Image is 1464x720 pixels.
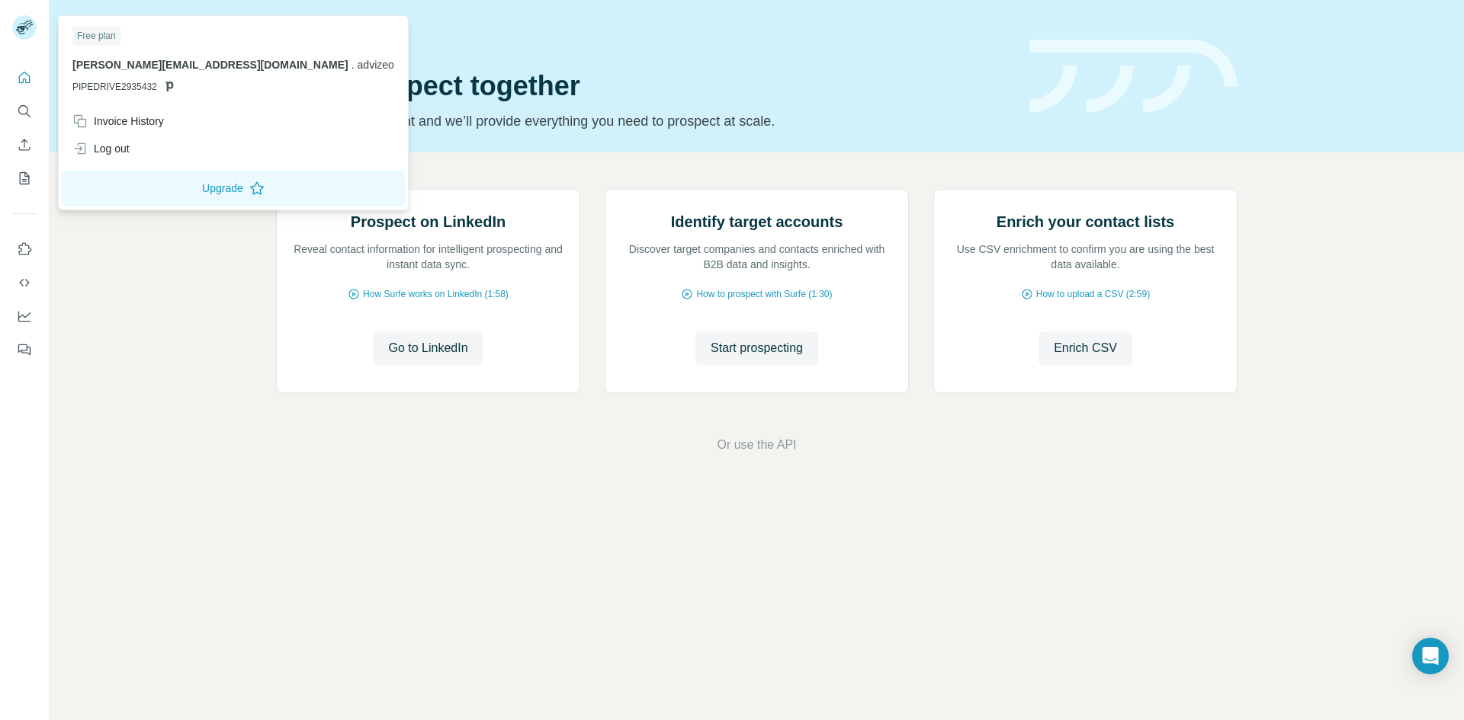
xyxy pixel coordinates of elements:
[12,336,37,363] button: Feedback
[12,302,37,330] button: Dashboard
[12,98,37,125] button: Search
[276,110,1011,132] p: Pick your starting point and we’ll provide everything you need to prospect at scale.
[621,242,893,272] p: Discover target companies and contacts enriched with B2B data and insights.
[12,235,37,263] button: Use Surfe on LinkedIn
[949,242,1222,272] p: Use CSV enrichment to confirm you are using the best data available.
[373,331,483,365] button: Go to LinkedIn
[997,211,1174,232] h2: Enrich your contact lists
[72,59,348,71] span: [PERSON_NAME][EMAIL_ADDRESS][DOMAIN_NAME]
[276,28,1011,43] div: Quick start
[72,114,164,129] div: Invoice History
[276,71,1011,101] h1: Let’s prospect together
[62,170,405,206] button: Upgrade
[1054,339,1117,357] span: Enrich CSV
[1029,40,1238,114] img: banner
[696,287,832,301] span: How to prospect with Surfe (1:30)
[363,287,509,301] span: How Surfe works on LinkedIn (1:58)
[72,80,157,94] span: PIPEDRIVE2935432
[352,59,355,71] span: .
[72,27,120,45] div: Free plan
[351,211,506,232] h2: Prospect on LinkedIn
[12,64,37,91] button: Quick start
[12,165,37,192] button: My lists
[388,339,467,357] span: Go to LinkedIn
[72,141,130,156] div: Log out
[1039,331,1132,365] button: Enrich CSV
[12,269,37,296] button: Use Surfe API
[711,339,803,357] span: Start prospecting
[358,59,394,71] span: advizeo
[1036,287,1150,301] span: How to upload a CSV (2:59)
[1412,638,1449,674] div: Open Intercom Messenger
[695,331,818,365] button: Start prospecting
[12,131,37,158] button: Enrich CSV
[717,436,796,454] button: Or use the API
[671,211,843,232] h2: Identify target accounts
[292,242,564,272] p: Reveal contact information for intelligent prospecting and instant data sync.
